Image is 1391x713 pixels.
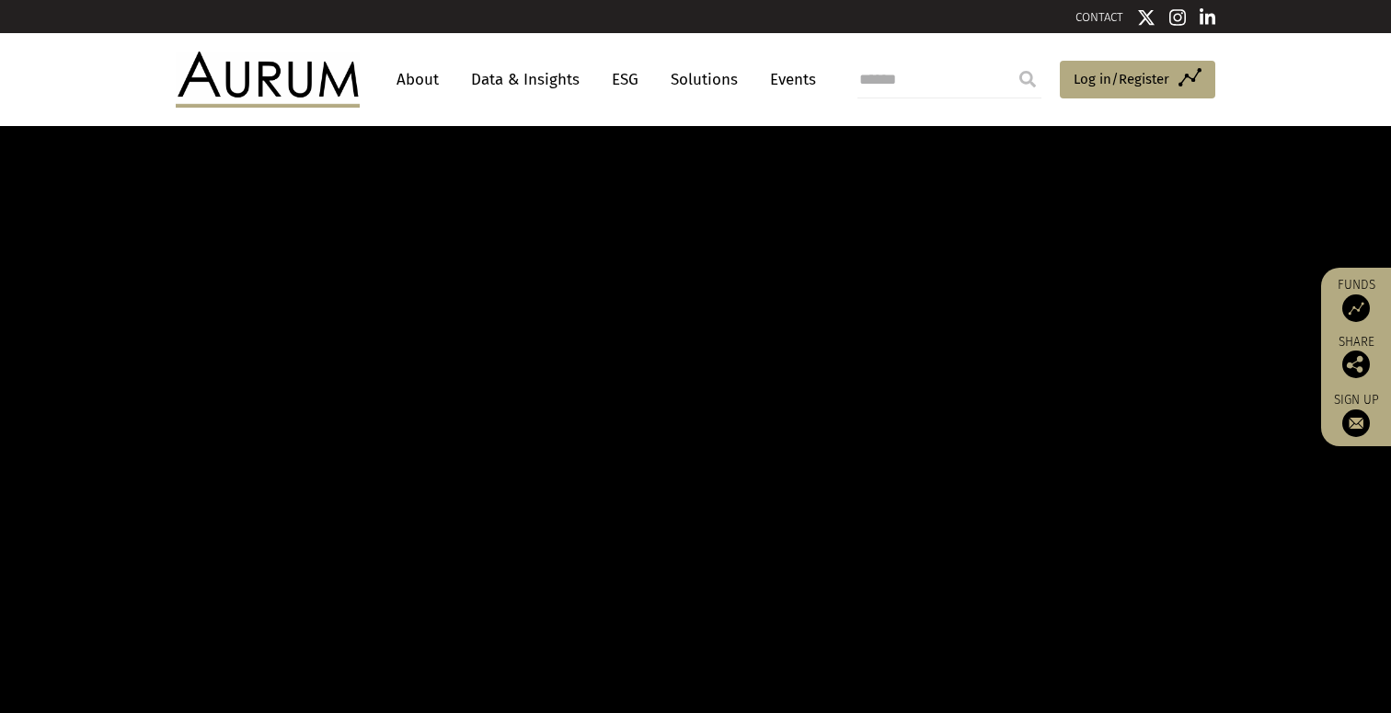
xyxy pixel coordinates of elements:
a: CONTACT [1075,10,1123,24]
a: Data & Insights [462,63,589,97]
input: Submit [1009,61,1046,98]
a: Solutions [661,63,747,97]
img: Linkedin icon [1200,8,1216,27]
img: Twitter icon [1137,8,1155,27]
div: Share [1330,336,1382,378]
a: ESG [603,63,648,97]
img: Share this post [1342,351,1370,378]
a: Log in/Register [1060,61,1215,99]
a: About [387,63,448,97]
img: Sign up to our newsletter [1342,409,1370,437]
a: Events [761,63,816,97]
span: Log in/Register [1074,68,1169,90]
img: Instagram icon [1169,8,1186,27]
a: Sign up [1330,392,1382,437]
img: Aurum [176,52,360,107]
img: Access Funds [1342,294,1370,322]
a: Funds [1330,277,1382,322]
